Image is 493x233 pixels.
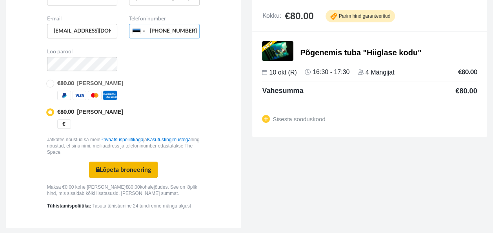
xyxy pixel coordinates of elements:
[54,79,136,87] td: [PERSON_NAME]
[129,24,147,38] div: Estonia (Eesti): +372
[93,203,191,209] span: Tasuta tühistamine 24 tundi enne mängu algust
[262,13,281,20] span: Kokku:
[54,108,136,116] td: [PERSON_NAME]
[455,87,477,95] span: €80.00
[47,184,200,197] p: Maksa €0.00 kohe [PERSON_NAME] kohalejõudes. See on lõplik hind, mis sisaldab kõiki lisatasusid, ...
[452,69,477,76] td: €80.00
[262,87,303,94] span: Vahesumma
[100,137,143,142] a: Privaatsuspoliitikaga
[89,162,158,177] button: Lõpeta broneering
[47,203,91,209] b: Tühistamispoliitika:
[57,81,74,86] b: €80.00
[47,15,62,23] label: E-mail
[47,48,73,56] label: Loo parool
[358,69,395,76] span: 4 Mängijat
[147,137,191,142] a: Kasutustingimustega
[285,11,313,21] span: €80.00
[57,109,74,115] b: €80.00
[57,119,71,129] div: Sularaha
[47,24,118,38] input: example@gmail.com
[262,41,293,61] img: 2ed94b438f0d52aaf.jpg
[47,137,200,155] p: Jätkates nõustud sa meie ja ning nõustud, et sinu nimi, meiliaadress ja telefoninumber edastataks...
[126,184,140,190] span: €80.00
[300,48,421,57] span: Põgenemis tuba "Hiiglase kodu"
[262,69,297,76] span: 10 okt (R)
[129,15,166,23] label: Telefoninumber
[330,13,390,20] span: Parim hind garanteeritud
[305,69,349,75] span: 16:30 - 17:30
[129,24,200,38] input: 1234567890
